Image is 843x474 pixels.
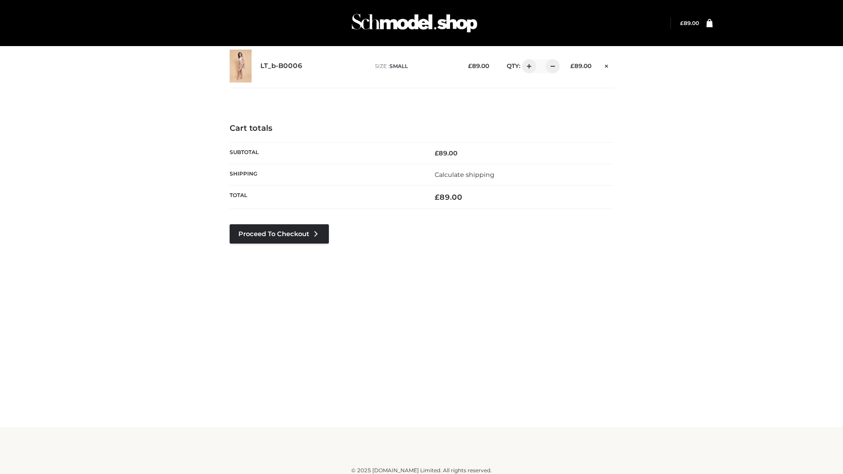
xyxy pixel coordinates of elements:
a: £89.00 [680,20,699,26]
a: LT_b-B0006 [260,62,303,70]
span: £ [680,20,684,26]
span: SMALL [389,63,408,69]
th: Shipping [230,164,421,185]
a: Proceed to Checkout [230,224,329,244]
bdi: 89.00 [570,62,591,69]
h4: Cart totals [230,124,613,133]
img: Schmodel Admin 964 [349,6,480,40]
img: LT_b-B0006 - SMALL [230,50,252,83]
bdi: 89.00 [435,149,458,157]
div: QTY: [498,59,557,73]
bdi: 89.00 [435,193,462,201]
th: Subtotal [230,142,421,164]
th: Total [230,186,421,209]
a: Remove this item [600,59,613,71]
span: £ [435,149,439,157]
bdi: 89.00 [468,62,489,69]
p: size : [375,62,454,70]
span: £ [570,62,574,69]
bdi: 89.00 [680,20,699,26]
span: £ [435,193,440,201]
span: £ [468,62,472,69]
a: Calculate shipping [435,171,494,179]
